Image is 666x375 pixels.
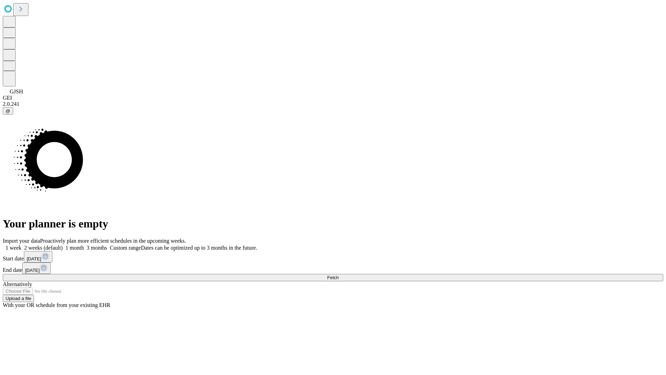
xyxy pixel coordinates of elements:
button: [DATE] [24,251,52,262]
button: [DATE] [22,262,51,274]
button: Upload a file [3,295,34,302]
span: [DATE] [27,256,41,261]
span: With your OR schedule from your existing EHR [3,302,110,308]
span: Proactively plan more efficient schedules in the upcoming weeks. [40,238,186,244]
span: 2 weeks (default) [24,245,63,251]
div: End date [3,262,663,274]
span: 1 month [66,245,84,251]
button: Fetch [3,274,663,281]
span: @ [6,108,10,114]
span: Custom range [110,245,141,251]
h1: Your planner is empty [3,217,663,230]
span: Alternatively [3,281,32,287]
div: Start date [3,251,663,262]
div: 2.0.241 [3,101,663,107]
span: [DATE] [25,268,40,273]
button: @ [3,107,13,115]
div: GEI [3,95,663,101]
span: GJSH [10,89,23,94]
span: 3 months [87,245,107,251]
span: Dates can be optimized up to 3 months in the future. [141,245,257,251]
span: 1 week [6,245,22,251]
span: Fetch [327,275,339,280]
span: Import your data [3,238,40,244]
